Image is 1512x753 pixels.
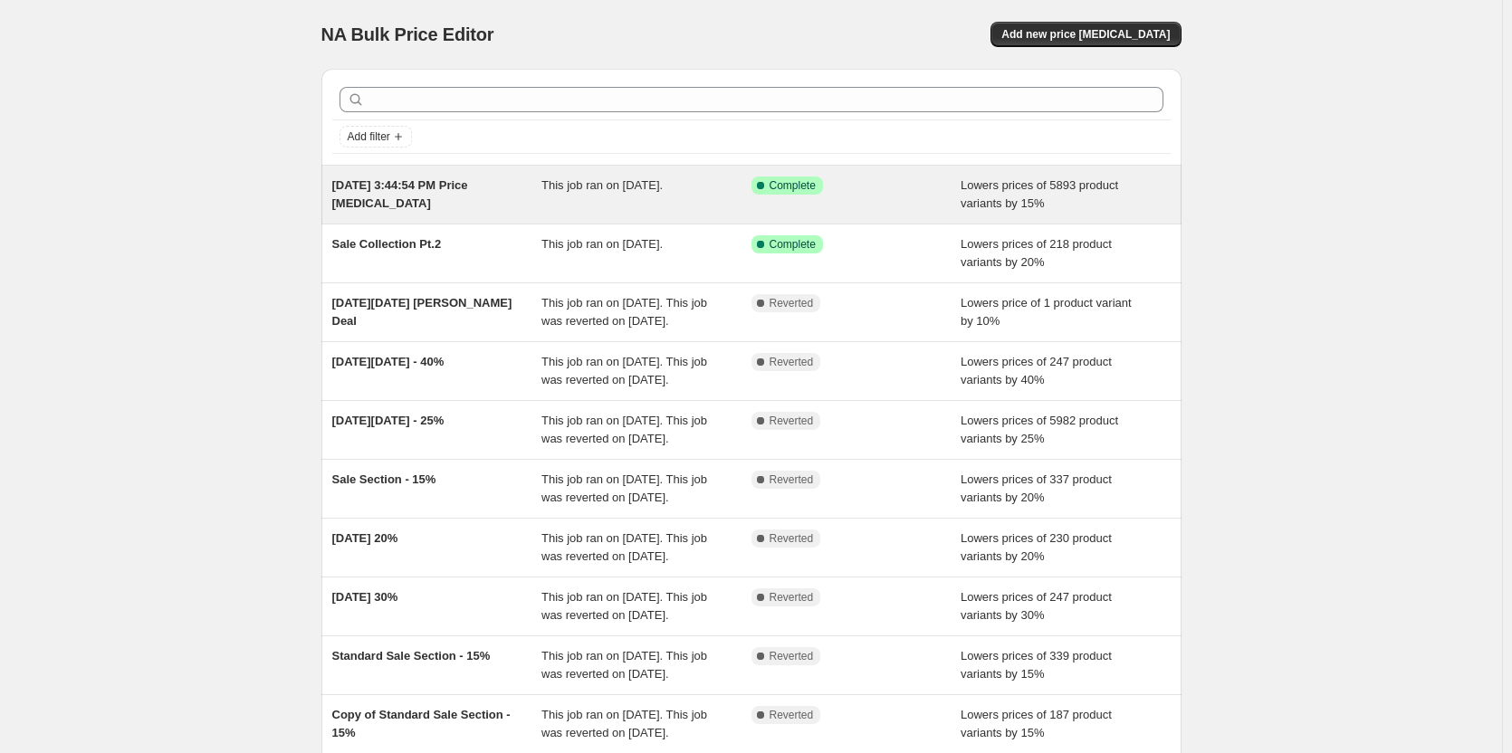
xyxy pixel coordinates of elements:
[541,296,707,328] span: This job ran on [DATE]. This job was reverted on [DATE].
[961,178,1118,210] span: Lowers prices of 5893 product variants by 15%
[1001,27,1170,42] span: Add new price [MEDICAL_DATA]
[770,237,816,252] span: Complete
[961,590,1112,622] span: Lowers prices of 247 product variants by 30%
[332,414,445,427] span: [DATE][DATE] - 25%
[332,649,491,662] span: Standard Sale Section - 15%
[770,414,814,428] span: Reverted
[332,708,511,739] span: Copy of Standard Sale Section - 15%
[961,237,1112,269] span: Lowers prices of 218 product variants by 20%
[541,590,707,622] span: This job ran on [DATE]. This job was reverted on [DATE].
[340,126,412,148] button: Add filter
[990,22,1181,47] button: Add new price [MEDICAL_DATA]
[770,296,814,310] span: Reverted
[541,472,707,504] span: This job ran on [DATE]. This job was reverted on [DATE].
[770,531,814,546] span: Reverted
[541,414,707,445] span: This job ran on [DATE]. This job was reverted on [DATE].
[321,24,494,44] span: NA Bulk Price Editor
[332,296,512,328] span: [DATE][DATE] [PERSON_NAME] Deal
[770,355,814,369] span: Reverted
[332,237,442,251] span: Sale Collection Pt.2
[541,178,663,192] span: This job ran on [DATE].
[348,129,390,144] span: Add filter
[770,472,814,487] span: Reverted
[332,531,398,545] span: [DATE] 20%
[332,472,436,486] span: Sale Section - 15%
[770,590,814,605] span: Reverted
[770,649,814,663] span: Reverted
[332,590,398,604] span: [DATE] 30%
[961,531,1112,563] span: Lowers prices of 230 product variants by 20%
[961,296,1132,328] span: Lowers price of 1 product variant by 10%
[332,355,445,368] span: [DATE][DATE] - 40%
[961,414,1118,445] span: Lowers prices of 5982 product variants by 25%
[770,178,816,193] span: Complete
[770,708,814,722] span: Reverted
[961,649,1112,681] span: Lowers prices of 339 product variants by 15%
[541,237,663,251] span: This job ran on [DATE].
[961,355,1112,386] span: Lowers prices of 247 product variants by 40%
[541,708,707,739] span: This job ran on [DATE]. This job was reverted on [DATE].
[541,355,707,386] span: This job ran on [DATE]. This job was reverted on [DATE].
[332,178,468,210] span: [DATE] 3:44:54 PM Price [MEDICAL_DATA]
[961,708,1112,739] span: Lowers prices of 187 product variants by 15%
[541,649,707,681] span: This job ran on [DATE]. This job was reverted on [DATE].
[541,531,707,563] span: This job ran on [DATE]. This job was reverted on [DATE].
[961,472,1112,504] span: Lowers prices of 337 product variants by 20%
